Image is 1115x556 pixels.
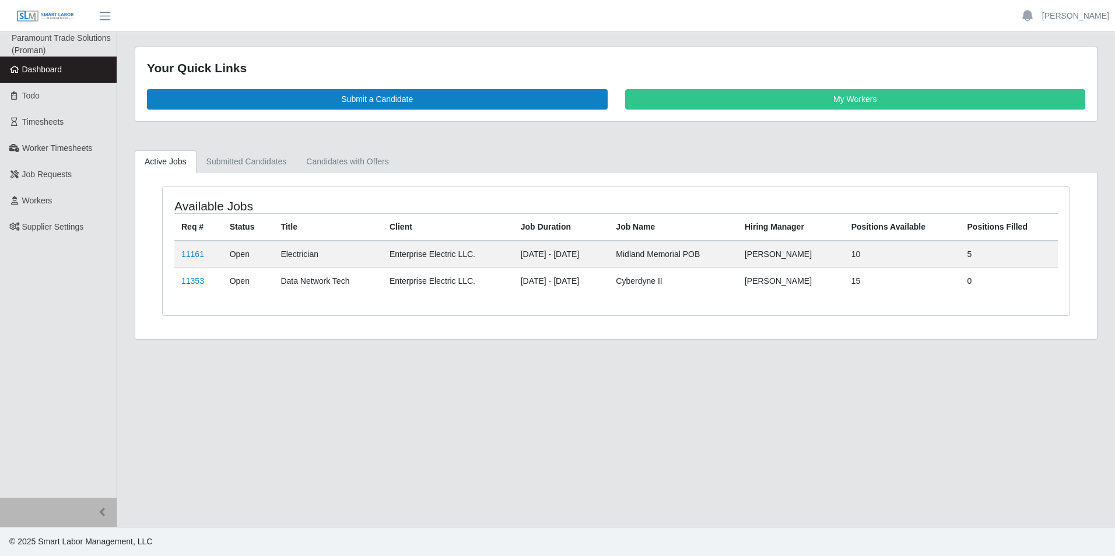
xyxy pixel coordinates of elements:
[22,65,62,74] span: Dashboard
[223,268,274,294] td: Open
[16,10,75,23] img: SLM Logo
[223,213,274,241] th: Status
[844,213,960,241] th: Positions Available
[296,150,398,173] a: Candidates with Offers
[147,89,608,110] a: Submit a Candidate
[174,213,223,241] th: Req #
[274,213,383,241] th: Title
[147,59,1085,78] div: Your Quick Links
[1042,10,1109,22] a: [PERSON_NAME]
[383,268,514,294] td: Enterprise Electric LLC.
[22,170,72,179] span: Job Requests
[738,268,844,294] td: [PERSON_NAME]
[844,268,960,294] td: 15
[197,150,297,173] a: Submitted Candidates
[174,199,532,213] h4: Available Jobs
[274,268,383,294] td: Data Network Tech
[22,91,40,100] span: Todo
[514,213,609,241] th: Job Duration
[22,117,64,126] span: Timesheets
[383,241,514,268] td: Enterprise Electric LLC.
[738,213,844,241] th: Hiring Manager
[844,241,960,268] td: 10
[12,33,111,55] span: Paramount Trade Solutions (Proman)
[514,241,609,268] td: [DATE] - [DATE]
[274,241,383,268] td: Electrician
[960,213,1058,241] th: Positions Filled
[223,241,274,268] td: Open
[609,268,738,294] td: Cyberdyne II
[609,241,738,268] td: Midland Memorial POB
[135,150,197,173] a: Active Jobs
[514,268,609,294] td: [DATE] - [DATE]
[22,196,52,205] span: Workers
[960,268,1058,294] td: 0
[22,143,92,153] span: Worker Timesheets
[738,241,844,268] td: [PERSON_NAME]
[181,249,204,259] a: 11161
[609,213,738,241] th: Job Name
[383,213,514,241] th: Client
[960,241,1058,268] td: 5
[9,537,152,546] span: © 2025 Smart Labor Management, LLC
[625,89,1086,110] a: My Workers
[181,276,204,286] a: 11353
[22,222,84,231] span: Supplier Settings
